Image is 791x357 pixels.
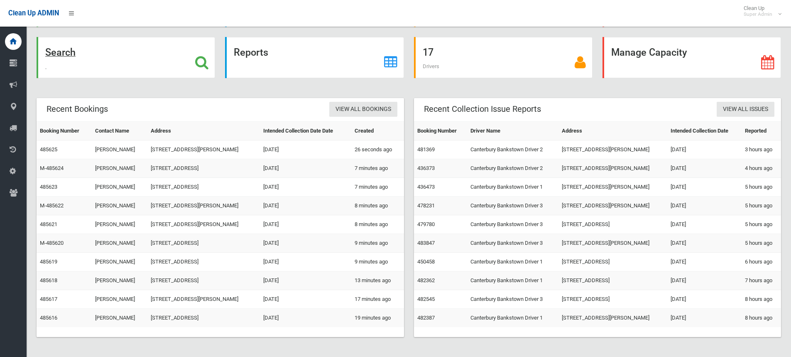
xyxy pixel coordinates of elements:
td: [DATE] [667,234,742,253]
a: 483847 [417,240,435,246]
td: [PERSON_NAME] [92,140,147,159]
td: 5 hours ago [742,197,781,215]
td: [DATE] [260,271,351,290]
td: [PERSON_NAME] [92,234,147,253]
th: Booking Number [37,122,92,140]
td: [STREET_ADDRESS] [147,178,260,197]
a: M-485624 [40,165,64,171]
td: [DATE] [260,140,351,159]
td: [DATE] [260,234,351,253]
a: 485617 [40,296,57,302]
td: 19 minutes ago [351,309,404,327]
a: M-485620 [40,240,64,246]
td: 7 minutes ago [351,178,404,197]
td: Canterbury Bankstown Driver 1 [467,271,558,290]
td: [STREET_ADDRESS] [147,234,260,253]
a: View All Issues [717,102,774,117]
td: 6 hours ago [742,253,781,271]
a: 485619 [40,259,57,265]
td: [DATE] [667,253,742,271]
td: [STREET_ADDRESS] [147,309,260,327]
td: [DATE] [260,178,351,197]
strong: Manage Capacity [611,47,687,58]
td: [STREET_ADDRESS] [558,271,667,290]
td: [STREET_ADDRESS] [147,159,260,178]
td: [PERSON_NAME] [92,290,147,309]
td: 13 minutes ago [351,271,404,290]
a: 436373 [417,165,435,171]
strong: Search [45,47,76,58]
td: 9 minutes ago [351,234,404,253]
td: [DATE] [667,309,742,327]
td: [STREET_ADDRESS][PERSON_NAME] [147,197,260,215]
td: 9 minutes ago [351,253,404,271]
td: [DATE] [667,290,742,309]
td: 8 minutes ago [351,197,404,215]
td: 5 hours ago [742,178,781,197]
a: 482387 [417,315,435,321]
a: M-485622 [40,202,64,209]
td: [DATE] [667,271,742,290]
td: Canterbury Bankstown Driver 3 [467,234,558,253]
td: [DATE] [260,215,351,234]
td: 17 minutes ago [351,290,404,309]
a: Search [37,37,215,78]
td: [DATE] [260,290,351,309]
th: Address [558,122,667,140]
td: Canterbury Bankstown Driver 3 [467,197,558,215]
td: [STREET_ADDRESS] [558,290,667,309]
a: 482545 [417,296,435,302]
td: [STREET_ADDRESS][PERSON_NAME] [147,290,260,309]
td: [PERSON_NAME] [92,159,147,178]
header: Recent Collection Issue Reports [414,101,551,117]
a: 485623 [40,184,57,190]
td: Canterbury Bankstown Driver 1 [467,309,558,327]
a: 485618 [40,277,57,283]
td: [DATE] [667,215,742,234]
span: Clean Up ADMIN [8,9,59,17]
td: 3 hours ago [742,140,781,159]
a: 436473 [417,184,435,190]
td: Canterbury Bankstown Driver 2 [467,140,558,159]
th: Address [147,122,260,140]
td: [STREET_ADDRESS][PERSON_NAME] [147,140,260,159]
strong: Reports [234,47,268,58]
td: [PERSON_NAME] [92,215,147,234]
td: [STREET_ADDRESS] [147,253,260,271]
a: 481369 [417,146,435,153]
td: [DATE] [667,159,742,178]
header: Recent Bookings [37,101,118,117]
td: 7 minutes ago [351,159,404,178]
td: 4 hours ago [742,159,781,178]
a: Manage Capacity [602,37,781,78]
td: Canterbury Bankstown Driver 1 [467,253,558,271]
td: Canterbury Bankstown Driver 3 [467,290,558,309]
a: 450458 [417,259,435,265]
span: Clean Up [740,5,781,17]
td: [STREET_ADDRESS][PERSON_NAME] [558,140,667,159]
th: Driver Name [467,122,558,140]
td: [DATE] [667,140,742,159]
td: [STREET_ADDRESS][PERSON_NAME] [558,309,667,327]
td: [PERSON_NAME] [92,309,147,327]
a: 485621 [40,221,57,227]
td: 8 minutes ago [351,215,404,234]
a: 478231 [417,202,435,209]
td: [DATE] [260,253,351,271]
a: 485625 [40,146,57,153]
td: [DATE] [667,197,742,215]
td: [STREET_ADDRESS] [558,253,667,271]
td: [STREET_ADDRESS] [147,271,260,290]
td: Canterbury Bankstown Driver 2 [467,159,558,178]
a: 485616 [40,315,57,321]
td: [PERSON_NAME] [92,178,147,197]
td: 8 hours ago [742,309,781,327]
td: [DATE] [667,178,742,197]
th: Reported [742,122,781,140]
td: 7 hours ago [742,271,781,290]
a: Reports [225,37,404,78]
td: 5 hours ago [742,234,781,253]
td: [DATE] [260,159,351,178]
td: [PERSON_NAME] [92,197,147,215]
th: Intended Collection Date [667,122,742,140]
